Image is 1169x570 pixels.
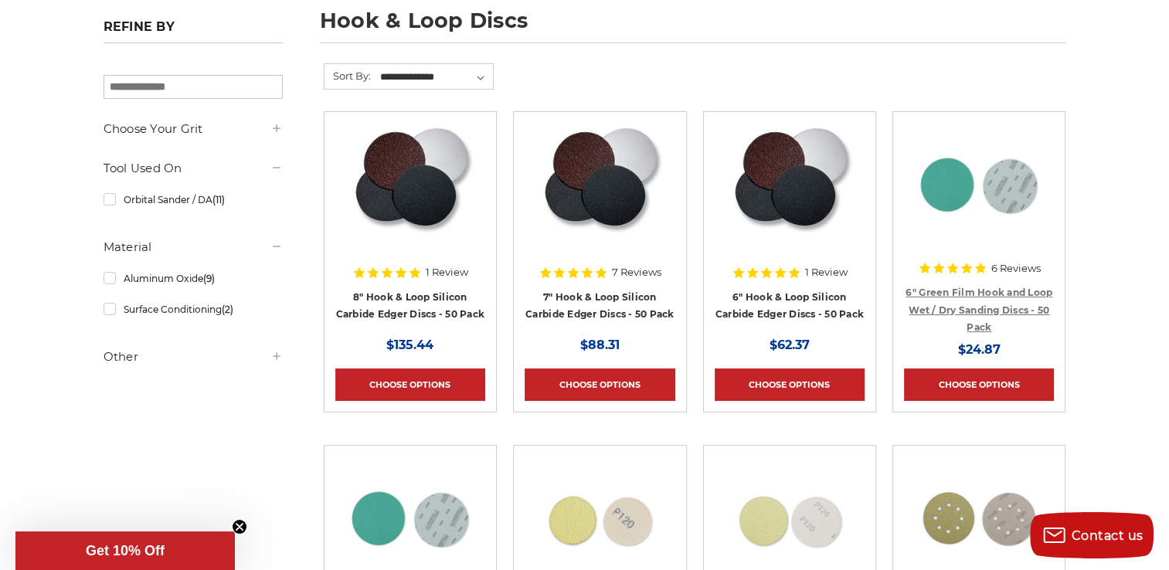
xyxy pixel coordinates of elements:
[546,169,653,200] a: Quick view
[727,123,852,246] img: Silicon Carbide 6" Hook & Loop Edger Discs
[904,123,1054,273] a: 6-inch 60-grit green film hook and loop sanding discs with fast cutting aluminum oxide for coarse...
[736,169,843,200] a: Quick view
[991,263,1041,273] span: 6 Reviews
[221,304,233,315] span: (2)
[104,296,283,323] a: Surface Conditioning
[770,338,810,352] span: $62.37
[715,291,864,321] a: 6" Hook & Loop Silicon Carbide Edger Discs - 50 Pack
[904,368,1054,401] a: Choose Options
[86,543,165,558] span: Get 10% Off
[335,368,485,401] a: Choose Options
[958,342,1001,357] span: $24.87
[426,267,468,277] span: 1 Review
[348,123,473,246] img: Silicon Carbide 8" Hook & Loop Edger Discs
[104,265,283,292] a: Aluminum Oxide
[320,10,1066,43] h1: hook & loop discs
[612,267,661,277] span: 7 Reviews
[104,186,283,213] a: Orbital Sander / DA
[386,338,433,352] span: $135.44
[212,194,224,205] span: (11)
[357,503,464,534] a: Quick view
[104,159,283,178] h5: Tool Used On
[715,123,865,273] a: Silicon Carbide 6" Hook & Loop Edger Discs
[325,64,371,87] label: Sort By:
[104,238,283,256] h5: Material
[525,291,674,321] a: 7" Hook & Loop Silicon Carbide Edger Discs - 50 Pack
[546,503,653,534] a: Quick view
[335,123,485,273] a: Silicon Carbide 8" Hook & Loop Edger Discs
[525,368,675,401] a: Choose Options
[104,348,283,366] h5: Other
[1072,528,1144,543] span: Contact us
[336,291,484,321] a: 8" Hook & Loop Silicon Carbide Edger Discs - 50 Pack
[926,169,1032,200] a: Quick view
[232,519,247,534] button: Close teaser
[906,287,1052,333] a: 6" Green Film Hook and Loop Wet / Dry Sanding Discs - 50 Pack
[104,19,283,43] h5: Refine by
[805,267,848,277] span: 1 Review
[715,368,865,401] a: Choose Options
[202,273,214,284] span: (9)
[1030,512,1154,558] button: Contact us
[736,503,843,534] a: Quick view
[525,123,675,273] a: Silicon Carbide 7" Hook & Loop Edger Discs
[926,503,1032,534] a: Quick view
[917,123,1041,246] img: 6-inch 60-grit green film hook and loop sanding discs with fast cutting aluminum oxide for coarse...
[537,123,662,246] img: Silicon Carbide 7" Hook & Loop Edger Discs
[357,169,464,200] a: Quick view
[15,531,235,570] div: Get 10% OffClose teaser
[378,66,493,89] select: Sort By:
[104,120,283,138] h5: Choose Your Grit
[580,338,620,352] span: $88.31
